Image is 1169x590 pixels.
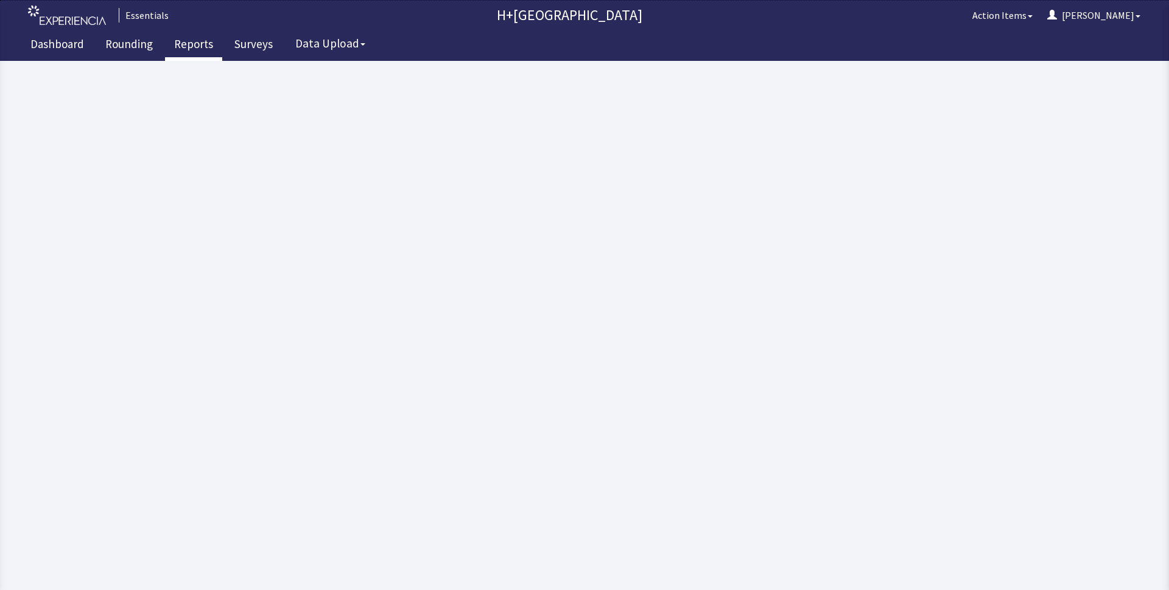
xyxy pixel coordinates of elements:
button: [PERSON_NAME] [1040,3,1148,27]
a: Dashboard [21,30,93,61]
button: Action Items [965,3,1040,27]
div: Essentials [119,8,169,23]
button: Data Upload [288,32,373,55]
a: Rounding [96,30,162,61]
img: experiencia_logo.png [28,5,106,26]
p: H+[GEOGRAPHIC_DATA] [174,5,965,25]
a: Reports [165,30,222,61]
a: Surveys [225,30,282,61]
